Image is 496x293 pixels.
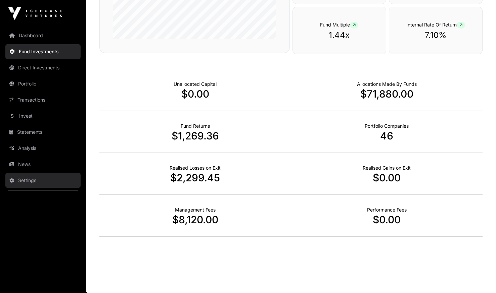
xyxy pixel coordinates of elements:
a: Analysis [5,141,81,156]
a: Direct Investments [5,60,81,75]
p: $0.00 [291,172,483,184]
p: Cash not yet allocated [174,81,217,87]
p: Net Realised on Positive Exits [363,165,411,171]
a: Portfolio [5,76,81,91]
p: Number of Companies Deployed Into [365,123,409,129]
p: $0.00 [99,88,291,100]
p: Net Realised on Negative Exits [170,165,221,171]
a: Dashboard [5,28,81,43]
p: Fund Management Fees incurred to date [175,207,216,213]
p: $1,269.36 [99,130,291,142]
p: $2,299.45 [99,172,291,184]
span: Fund Multiple [320,22,358,27]
a: Statements [5,125,81,139]
p: Fund Performance Fees (Carry) incurred to date [367,207,407,213]
p: $8,120.00 [99,214,291,226]
span: Internal Rate Of Return [406,22,465,27]
p: $71,880.00 [291,88,483,100]
a: News [5,157,81,172]
a: Invest [5,109,81,123]
p: 46 [291,130,483,142]
p: 1.44x [306,30,372,41]
iframe: Chat Widget [462,261,496,293]
p: 7.10% [403,30,469,41]
p: Realised Returns from Funds [181,123,210,129]
p: $0.00 [291,214,483,226]
a: Settings [5,173,81,188]
a: Fund Investments [5,44,81,59]
a: Transactions [5,93,81,107]
img: Icehouse Ventures Logo [8,7,62,20]
p: Capital Deployed Into Companies [357,81,417,87]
